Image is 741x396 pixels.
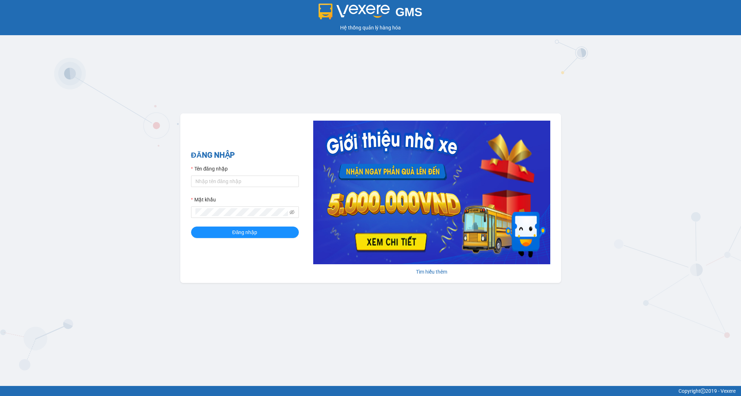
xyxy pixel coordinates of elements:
span: eye-invisible [290,210,295,215]
button: Đăng nhập [191,227,299,238]
span: copyright [700,388,705,393]
img: banner-0 [313,121,550,264]
div: Tìm hiểu thêm [313,268,550,276]
input: Mật khẩu [195,208,288,216]
label: Mật khẩu [191,196,216,204]
img: logo 2 [319,4,390,19]
label: Tên đăng nhập [191,165,228,173]
div: Hệ thống quản lý hàng hóa [2,24,739,32]
span: GMS [395,5,422,19]
input: Tên đăng nhập [191,176,299,187]
span: Đăng nhập [232,228,258,236]
a: GMS [319,11,422,17]
div: Copyright 2019 - Vexere [5,387,736,395]
h2: ĐĂNG NHẬP [191,149,299,161]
